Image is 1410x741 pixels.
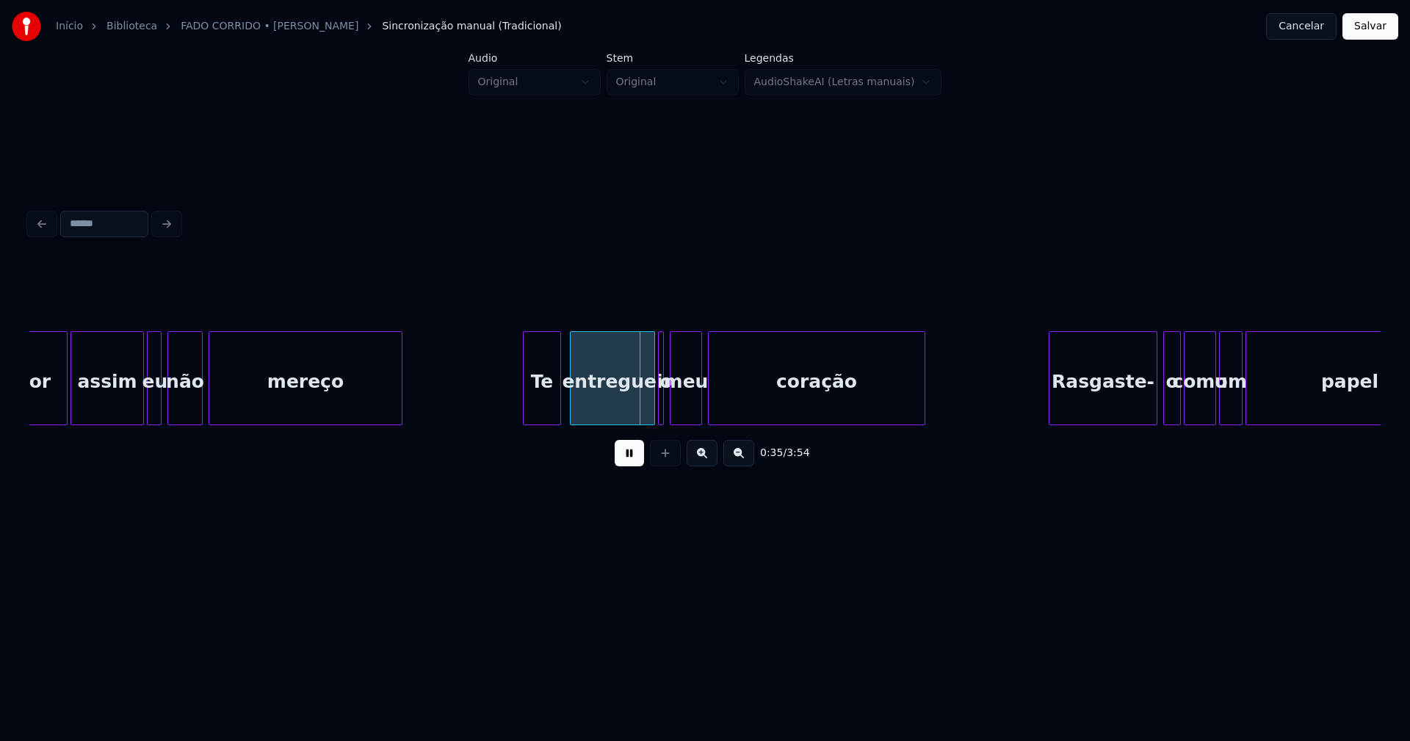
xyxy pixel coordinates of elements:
button: Salvar [1342,13,1398,40]
button: Cancelar [1266,13,1337,40]
img: youka [12,12,41,41]
span: 0:35 [760,446,783,460]
label: Áudio [469,53,601,63]
a: Início [56,19,83,34]
label: Stem [607,53,739,63]
label: Legendas [745,53,942,63]
a: FADO CORRIDO • [PERSON_NAME] [181,19,358,34]
a: Biblioteca [106,19,157,34]
nav: breadcrumb [56,19,562,34]
div: / [760,446,795,460]
span: Sincronização manual (Tradicional) [382,19,561,34]
span: 3:54 [787,446,809,460]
